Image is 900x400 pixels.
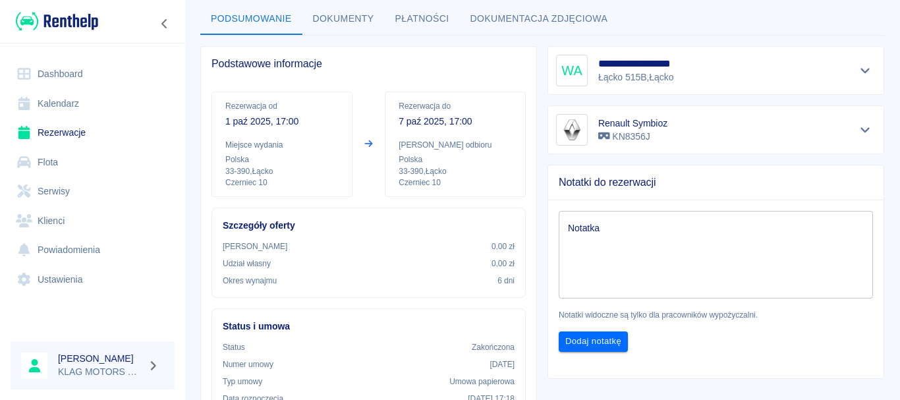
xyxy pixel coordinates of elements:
h6: Renault Symbioz [598,117,667,130]
p: Zakończona [472,341,515,353]
p: Notatki widoczne są tylko dla pracowników wypożyczalni. [559,309,873,321]
button: Podsumowanie [200,3,302,35]
button: Dokumentacja zdjęciowa [460,3,619,35]
p: 1 paź 2025, 17:00 [225,115,339,129]
p: Czerniec 10 [399,177,512,188]
img: Image [559,117,585,143]
p: [DATE] [490,358,515,370]
button: Dokumenty [302,3,385,35]
a: Serwisy [11,177,175,206]
div: WA [556,55,588,86]
p: 0,00 zł [492,241,515,252]
p: Typ umowy [223,376,262,387]
p: 33-390 , Łącko [225,165,339,177]
p: Status [223,341,245,353]
a: Ustawienia [11,265,175,295]
p: Okres wynajmu [223,275,277,287]
p: 6 dni [497,275,515,287]
h6: Status i umowa [223,320,515,333]
a: Flota [11,148,175,177]
p: KN8356J [598,130,667,144]
p: [PERSON_NAME] [223,241,287,252]
button: Płatności [385,3,460,35]
button: Pokaż szczegóły [855,61,876,80]
p: Udział własny [223,258,271,270]
p: Rezerwacja do [399,100,512,112]
p: Rezerwacja od [225,100,339,112]
button: Dodaj notatkę [559,331,628,352]
p: Polska [225,154,339,165]
p: [PERSON_NAME] odbioru [399,139,512,151]
p: 0,00 zł [492,258,515,270]
a: Dashboard [11,59,175,89]
h6: [PERSON_NAME] [58,352,142,365]
button: Pokaż szczegóły [855,121,876,139]
a: Klienci [11,206,175,236]
img: Renthelp logo [16,11,98,32]
p: Czerniec 10 [225,177,339,188]
span: Podstawowe informacje [211,57,526,71]
p: Umowa papierowa [449,376,515,387]
a: Powiadomienia [11,235,175,265]
p: 7 paź 2025, 17:00 [399,115,512,129]
p: Polska [399,154,512,165]
a: Kalendarz [11,89,175,119]
p: Miejsce wydania [225,139,339,151]
h6: Szczegóły oferty [223,219,515,233]
p: KLAG MOTORS Rent a Car [58,365,142,379]
span: Notatki do rezerwacji [559,176,873,189]
p: 33-390 , Łącko [399,165,512,177]
p: Łącko 515B , Łącko [598,71,699,84]
a: Renthelp logo [11,11,98,32]
button: Zwiń nawigację [155,15,175,32]
p: Numer umowy [223,358,273,370]
a: Rezerwacje [11,118,175,148]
